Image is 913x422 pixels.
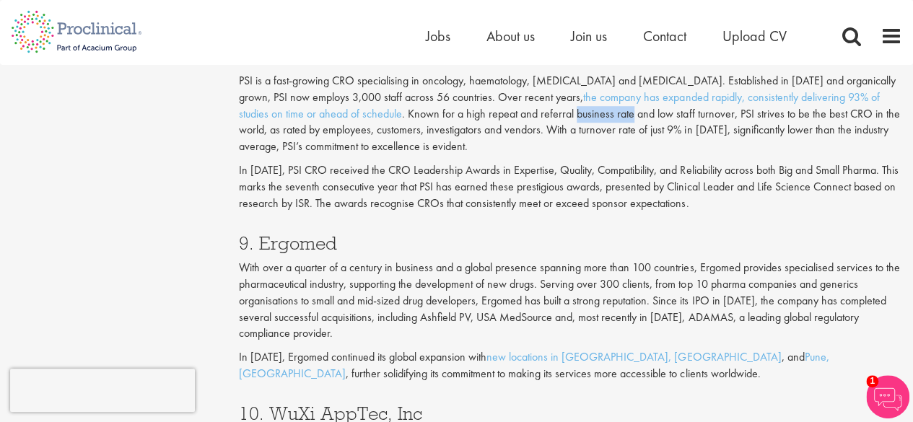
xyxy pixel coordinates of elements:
p: In [DATE], Ergomed continued its global expansion with , and , further solidifying its commitment... [239,349,902,382]
p: With over a quarter of a century in business and a global presence spanning more than 100 countri... [239,260,902,342]
a: new locations in [GEOGRAPHIC_DATA], [GEOGRAPHIC_DATA] [486,349,781,364]
img: Chatbot [866,375,909,418]
a: Pune, [GEOGRAPHIC_DATA] [239,349,829,381]
a: Jobs [426,27,450,45]
span: 1 [866,375,878,387]
a: Upload CV [722,27,787,45]
a: Contact [643,27,686,45]
p: In [DATE], PSI CRO received the CRO Leadership Awards in Expertise, Quality, Compatibility, and R... [239,162,902,212]
h3: 9. Ergomed [239,234,902,252]
a: the company has expanded rapidly, consistently delivering 93% of studies on time or ahead of sche... [239,89,879,121]
p: PSI is a fast-growing CRO specialising in oncology, haematology, [MEDICAL_DATA] and [MEDICAL_DATA... [239,73,902,155]
a: Join us [571,27,607,45]
a: About us [486,27,535,45]
h3: 8. PSI [239,46,902,65]
iframe: reCAPTCHA [10,369,195,412]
